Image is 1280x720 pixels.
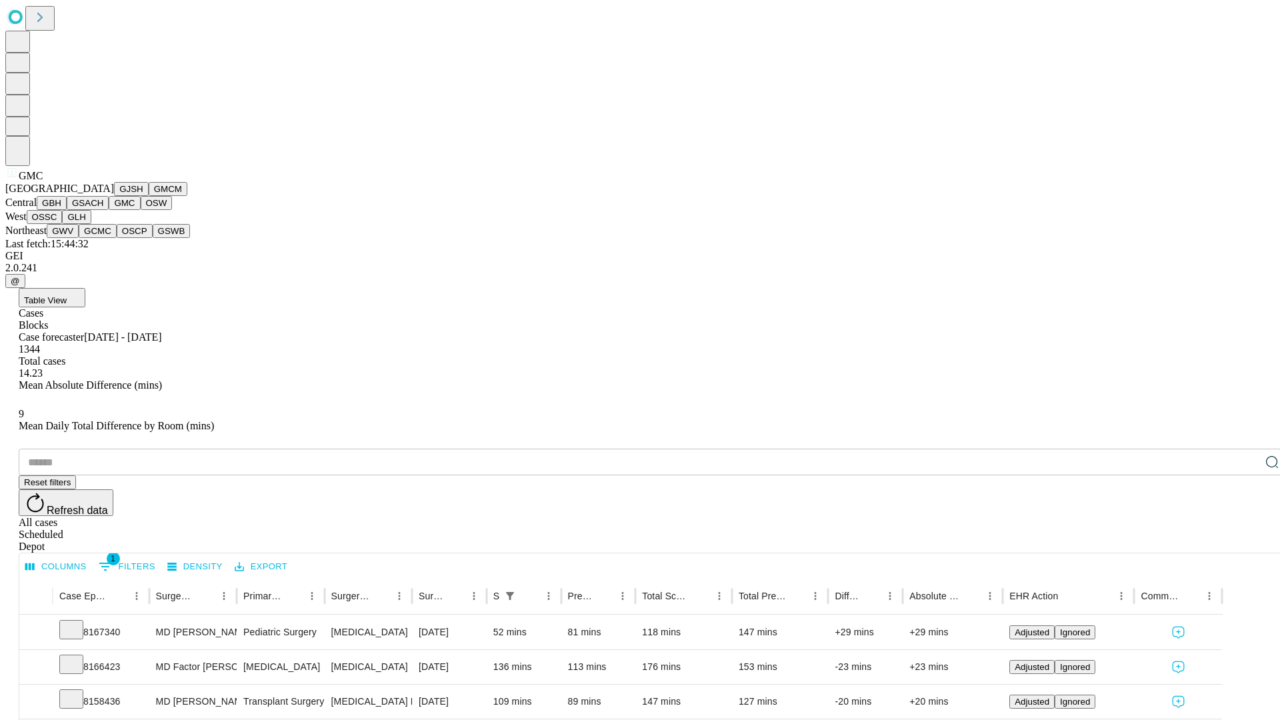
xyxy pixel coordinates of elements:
button: Refresh data [19,489,113,516]
span: West [5,211,27,222]
button: Sort [962,587,981,605]
div: 113 mins [568,650,629,684]
button: Show filters [501,587,519,605]
span: Refresh data [47,505,108,516]
span: Ignored [1060,662,1090,672]
button: Sort [284,587,303,605]
button: Sort [521,587,539,605]
div: [DATE] [419,650,480,684]
span: 14.23 [19,367,43,379]
button: Select columns [22,557,90,577]
span: [GEOGRAPHIC_DATA] [5,183,114,194]
div: 136 mins [493,650,555,684]
button: Ignored [1055,695,1095,709]
button: Menu [806,587,825,605]
button: Menu [1112,587,1131,605]
button: Sort [691,587,710,605]
button: Menu [1200,587,1219,605]
div: 8167340 [59,615,143,649]
button: Ignored [1055,625,1095,639]
div: +23 mins [909,650,996,684]
div: 147 mins [642,685,725,719]
div: [MEDICAL_DATA] [243,650,317,684]
div: MD Factor [PERSON_NAME] [156,650,230,684]
div: 89 mins [568,685,629,719]
span: 1344 [19,343,40,355]
span: GMC [19,170,43,181]
button: GMC [109,196,140,210]
div: 109 mins [493,685,555,719]
button: GWV [47,224,79,238]
button: Adjusted [1009,695,1055,709]
button: Adjusted [1009,660,1055,674]
button: Sort [446,587,465,605]
button: Sort [1059,587,1078,605]
div: Case Epic Id [59,591,107,601]
span: Ignored [1060,697,1090,707]
button: Sort [109,587,127,605]
button: OSW [141,196,173,210]
button: @ [5,274,25,288]
div: Surgeon Name [156,591,195,601]
button: Adjusted [1009,625,1055,639]
button: OSCP [117,224,153,238]
div: Total Scheduled Duration [642,591,690,601]
button: Ignored [1055,660,1095,674]
button: GLH [62,210,91,224]
button: Sort [787,587,806,605]
div: 127 mins [739,685,822,719]
span: Central [5,197,37,208]
button: Menu [881,587,899,605]
div: -20 mins [835,685,896,719]
div: [DATE] [419,615,480,649]
button: Menu [215,587,233,605]
span: Mean Absolute Difference (mins) [19,379,162,391]
div: 8158436 [59,685,143,719]
button: Reset filters [19,475,76,489]
span: @ [11,276,20,286]
span: Northeast [5,225,47,236]
button: Sort [371,587,390,605]
button: Expand [26,691,46,714]
div: +29 mins [909,615,996,649]
button: GSWB [153,224,191,238]
button: GBH [37,196,67,210]
button: Export [231,557,291,577]
span: Case forecaster [19,331,84,343]
button: Table View [19,288,85,307]
div: Surgery Name [331,591,370,601]
button: Sort [196,587,215,605]
span: [DATE] - [DATE] [84,331,161,343]
button: GSACH [67,196,109,210]
button: Show filters [95,556,159,577]
span: Last fetch: 15:44:32 [5,238,89,249]
button: Menu [303,587,321,605]
span: 9 [19,408,24,419]
button: Menu [465,587,483,605]
button: Menu [539,587,558,605]
div: [DATE] [419,685,480,719]
div: EHR Action [1009,591,1058,601]
span: Ignored [1060,627,1090,637]
button: Density [164,557,226,577]
span: Table View [24,295,67,305]
div: +20 mins [909,685,996,719]
button: GCMC [79,224,117,238]
span: Total cases [19,355,65,367]
span: Mean Daily Total Difference by Room (mins) [19,420,214,431]
div: 81 mins [568,615,629,649]
div: 2.0.241 [5,262,1275,274]
button: Menu [981,587,999,605]
div: Primary Service [243,591,282,601]
div: +29 mins [835,615,896,649]
div: Surgery Date [419,591,445,601]
div: Transplant Surgery [243,685,317,719]
div: Scheduled In Room Duration [493,591,499,601]
div: [MEDICAL_DATA] [331,615,405,649]
button: OSSC [27,210,63,224]
div: [MEDICAL_DATA] [331,650,405,684]
button: Sort [595,587,613,605]
div: Difference [835,591,861,601]
span: Adjusted [1015,662,1049,672]
button: Expand [26,621,46,645]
